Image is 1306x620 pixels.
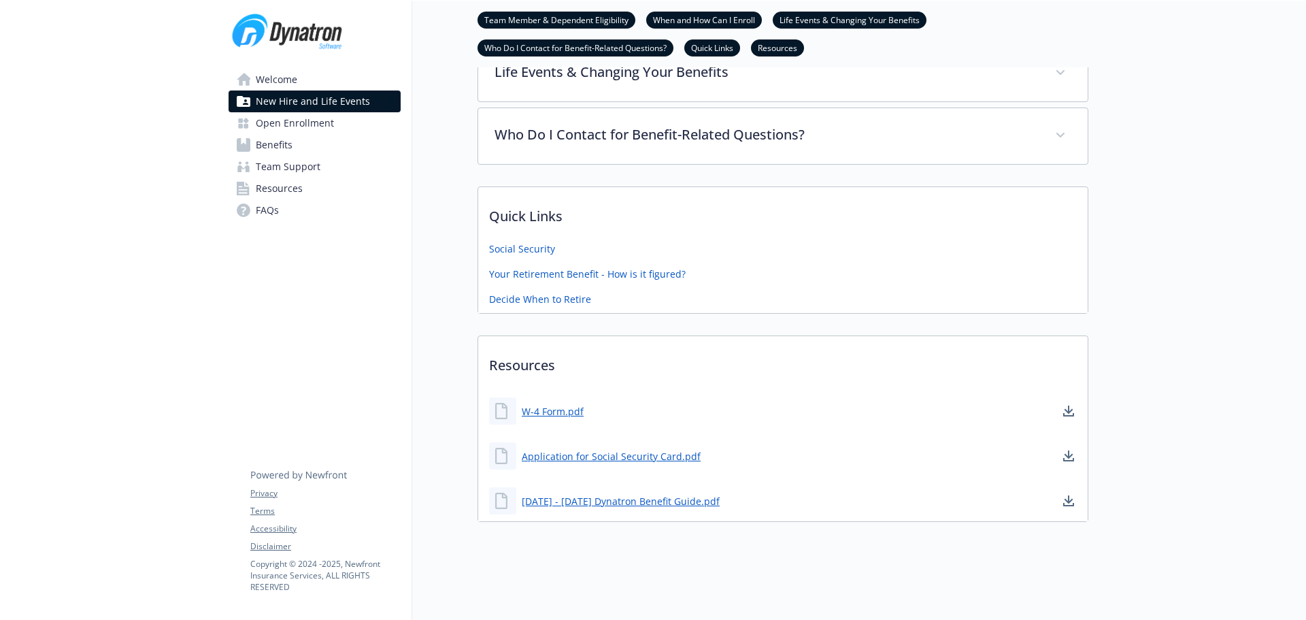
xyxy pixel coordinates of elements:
a: Accessibility [250,523,400,535]
a: Your Retirement Benefit - How is it figured? [489,267,686,281]
span: Resources [256,178,303,199]
a: Privacy [250,487,400,500]
a: When and How Can I Enroll [646,13,762,26]
a: Team Support [229,156,401,178]
div: Life Events & Changing Your Benefits [478,46,1088,101]
a: Welcome [229,69,401,91]
a: Decide When to Retire [489,292,591,306]
a: Open Enrollment [229,112,401,134]
div: Who Do I Contact for Benefit-Related Questions? [478,108,1088,164]
a: download document [1060,448,1077,464]
a: download document [1060,403,1077,419]
a: [DATE] - [DATE] Dynatron Benefit Guide.pdf [522,494,720,508]
span: Open Enrollment [256,112,334,134]
a: FAQs [229,199,401,221]
span: New Hire and Life Events [256,91,370,112]
a: Disclaimer [250,540,400,553]
a: Who Do I Contact for Benefit-Related Questions? [478,41,673,54]
span: Benefits [256,134,292,156]
span: Team Support [256,156,320,178]
a: Benefits [229,134,401,156]
a: Social Security [489,242,555,256]
span: Welcome [256,69,297,91]
p: Copyright © 2024 - 2025 , Newfront Insurance Services, ALL RIGHTS RESERVED [250,558,400,593]
a: New Hire and Life Events [229,91,401,112]
a: Resources [229,178,401,199]
a: Team Member & Dependent Eligibility [478,13,635,26]
p: Resources [478,336,1088,387]
a: Application for Social Security Card.pdf [522,449,701,463]
a: Life Events & Changing Your Benefits [773,13,926,26]
p: Who Do I Contact for Benefit-Related Questions? [495,125,1039,145]
a: Quick Links [684,41,740,54]
p: Life Events & Changing Your Benefits [495,62,1039,82]
p: Quick Links [478,187,1088,238]
a: Resources [751,41,804,54]
a: W-4 Form.pdf [522,404,584,419]
a: Terms [250,505,400,517]
a: download document [1060,493,1077,509]
span: FAQs [256,199,279,221]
